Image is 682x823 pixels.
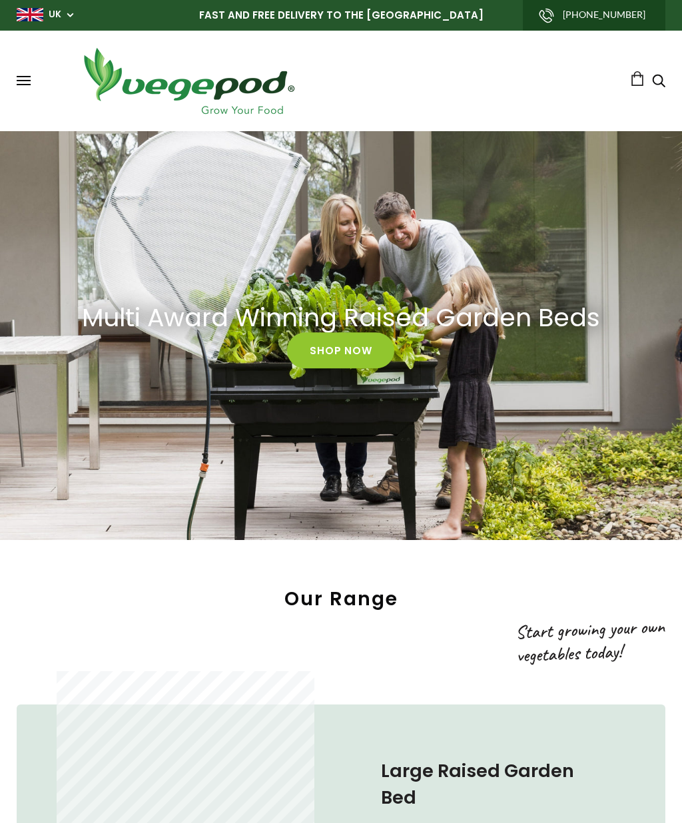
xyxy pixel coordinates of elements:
h4: Large Raised Garden Bed [381,758,612,811]
a: Shop Now [287,333,394,369]
a: Multi Award Winning Raised Garden Beds [68,302,614,332]
h2: Our Range [17,587,665,611]
a: UK [49,8,61,21]
a: Search [652,75,665,89]
img: gb_large.png [17,8,43,21]
img: Vegepod [72,44,305,118]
